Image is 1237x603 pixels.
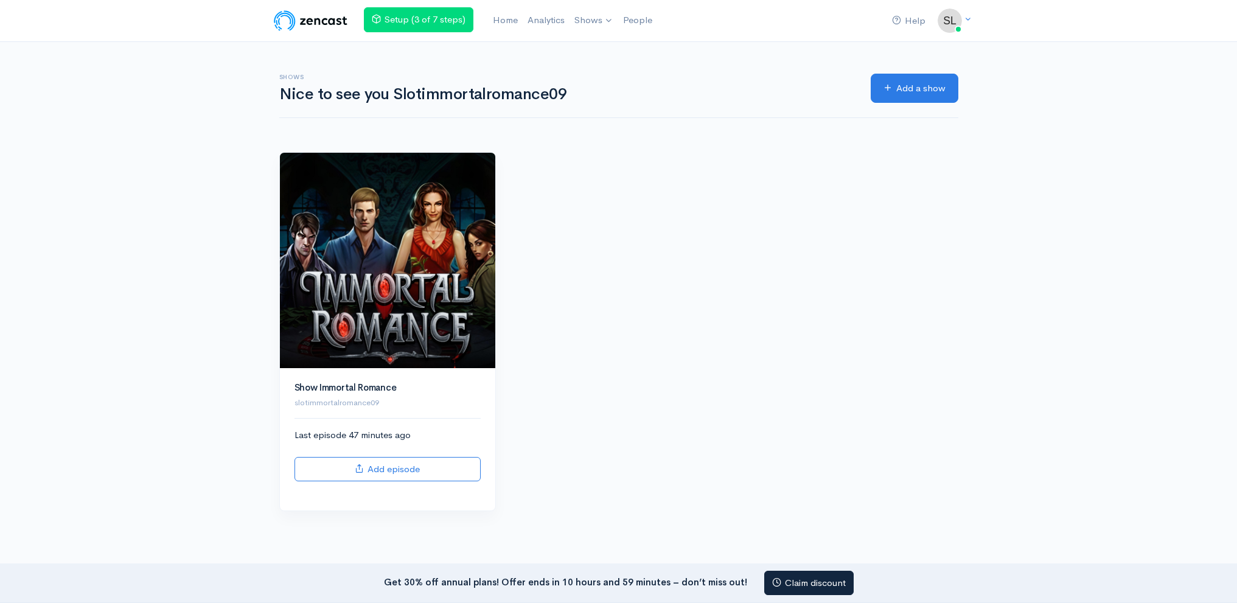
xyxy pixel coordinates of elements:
[384,576,747,587] strong: Get 30% off annual plans! Offer ends in 10 hours and 59 minutes – don’t miss out!
[294,397,481,409] p: slotimmortalromance09
[294,382,397,393] a: Show Immortal Romance
[570,7,618,34] a: Shows
[488,7,523,33] a: Home
[764,571,854,596] a: Claim discount
[279,86,856,103] h1: Nice to see you Slotimmortalromance09
[887,8,930,34] a: Help
[523,7,570,33] a: Analytics
[364,7,473,32] a: Setup (3 of 7 steps)
[618,7,657,33] a: People
[871,74,958,103] a: Add a show
[294,457,481,482] a: Add episode
[938,9,962,33] img: ...
[272,9,349,33] img: ZenCast Logo
[280,153,495,368] img: Show Immortal Romance
[279,74,856,80] h6: Shows
[294,428,481,481] div: Last episode 47 minutes ago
